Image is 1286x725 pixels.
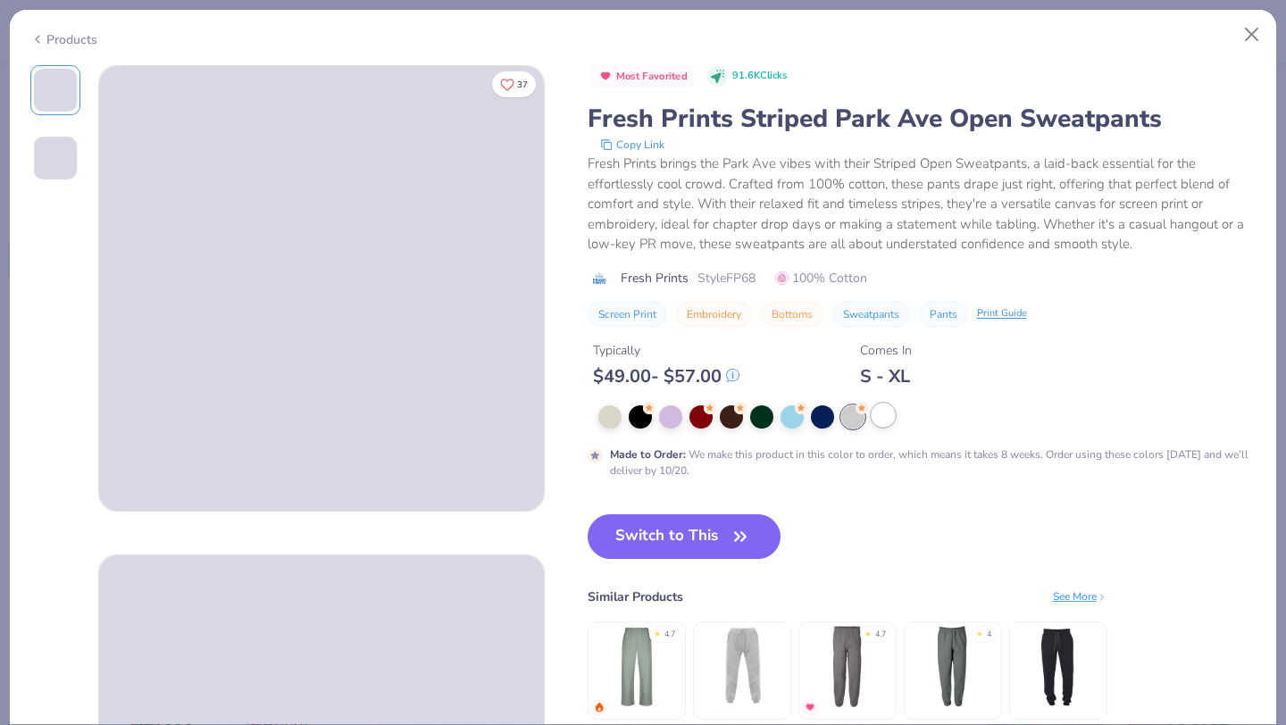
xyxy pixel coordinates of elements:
[594,624,679,709] img: Fresh Prints San Diego Open Heavyweight Sweatpants
[588,154,1257,254] div: Fresh Prints brings the Park Ave vibes with their Striped Open Sweatpants, a laid-back essential ...
[664,629,675,641] div: 4.7
[860,341,912,360] div: Comes In
[595,136,670,154] button: copy to clipboard
[610,446,1257,479] div: We make this product in this color to order, which means it takes 8 weeks. Order using these colo...
[805,624,889,709] img: Jerzees Adult 8 Oz. Nublend Fleece Sweatpants
[30,30,97,49] div: Products
[598,69,613,83] img: Most Favorited sort
[654,629,661,636] div: ★
[588,302,667,327] button: Screen Print
[732,69,787,84] span: 91.6K Clicks
[875,629,886,641] div: 4.7
[860,365,912,387] div: S - XL
[492,71,536,97] button: Like
[588,514,781,559] button: Switch to This
[517,80,528,89] span: 37
[610,447,686,462] strong: Made to Order :
[864,629,872,636] div: ★
[616,71,688,81] span: Most Favorited
[593,341,739,360] div: Typically
[987,629,991,641] div: 4
[805,702,815,712] img: MostFav.gif
[976,629,983,636] div: ★
[621,269,689,287] span: Fresh Prints
[832,302,910,327] button: Sweatpants
[697,269,756,287] span: Style FP68
[594,702,605,712] img: trending.gif
[676,302,752,327] button: Embroidery
[699,624,784,709] img: Bella + Canvas Unisex Sueded Fleece Jogger
[1015,624,1100,709] img: Shaka Wear Men's Fleece Jogger Pants
[919,302,968,327] button: Pants
[1235,18,1269,52] button: Close
[589,65,697,88] button: Badge Button
[588,587,683,606] div: Similar Products
[761,302,823,327] button: Bottoms
[588,271,612,286] img: brand logo
[588,102,1257,136] div: Fresh Prints Striped Park Ave Open Sweatpants
[1053,588,1107,604] div: See More
[977,306,1027,321] div: Print Guide
[910,624,995,709] img: Jerzees Adult 9.5 oz. Super Sweats NuBlend Fleece Pocketed Sweatpants
[593,365,739,387] div: $ 49.00 - $ 57.00
[775,269,867,287] span: 100% Cotton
